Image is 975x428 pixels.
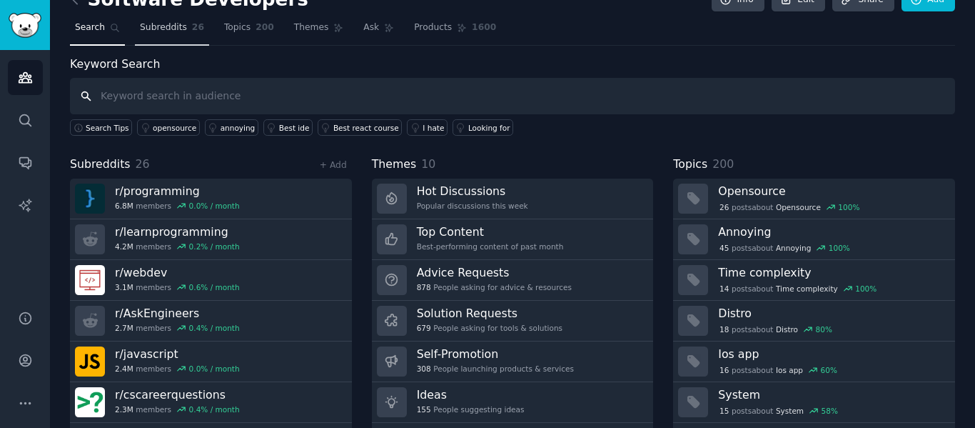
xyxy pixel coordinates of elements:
span: Subreddits [140,21,187,34]
h3: Annoying [718,224,945,239]
a: Top ContentBest-performing content of past month [372,219,654,260]
a: r/javascript2.4Mmembers0.0% / month [70,342,352,382]
h3: r/ programming [115,184,240,199]
h3: r/ AskEngineers [115,306,240,321]
span: Themes [294,21,329,34]
h3: Hot Discussions [417,184,528,199]
span: 15 [719,406,729,416]
div: 58 % [822,406,838,416]
span: System [776,406,804,416]
div: 100 % [838,202,859,212]
span: Annoying [776,243,811,253]
a: Opensource26postsaboutOpensource100% [673,179,955,219]
span: 679 [417,323,431,333]
a: Themes [289,16,349,46]
h3: Ios app [718,347,945,362]
span: Ask [363,21,379,34]
a: Search [70,16,125,46]
h3: Distro [718,306,945,321]
span: 10 [421,157,435,171]
div: members [115,201,240,211]
h3: Opensource [718,184,945,199]
a: r/programming6.8Mmembers0.0% / month [70,179,352,219]
a: Ideas155People suggesting ideas [372,382,654,423]
div: Looking for [468,123,510,133]
span: 155 [417,404,431,414]
div: Popular discussions this week [417,201,528,211]
div: post s about [718,364,838,377]
span: 308 [417,364,431,374]
span: 6.8M [115,201,133,211]
img: programming [75,184,105,214]
div: annoying [221,123,256,133]
span: 1600 [472,21,496,34]
div: post s about [718,242,851,254]
div: People launching products & services [417,364,574,374]
a: Best ide [263,119,313,136]
button: Search Tips [70,119,132,136]
a: Solution Requests679People asking for tools & solutions [372,301,654,342]
a: r/learnprogramming4.2Mmembers0.2% / month [70,219,352,260]
a: Time complexity14postsaboutTime complexity100% [673,260,955,301]
img: webdev [75,265,105,295]
a: Distro18postsaboutDistro80% [673,301,955,342]
span: 26 [192,21,204,34]
div: 0.6 % / month [189,282,240,292]
div: People suggesting ideas [417,404,525,414]
span: 16 [719,365,729,375]
a: Best react course [318,119,402,136]
a: I hate [407,119,448,136]
h3: Top Content [417,224,564,239]
div: members [115,323,240,333]
a: r/cscareerquestions2.3Mmembers0.4% / month [70,382,352,423]
div: post s about [718,404,839,417]
h3: r/ cscareerquestions [115,387,240,402]
span: 200 [256,21,274,34]
div: 0.2 % / month [189,242,240,252]
h3: Solution Requests [417,306,562,321]
h3: Ideas [417,387,525,402]
span: Subreddits [70,156,131,174]
div: People asking for tools & solutions [417,323,562,333]
h3: Advice Requests [417,265,572,280]
span: Themes [372,156,417,174]
span: 200 [712,157,734,171]
div: members [115,242,240,252]
a: Self-Promotion308People launching products & services [372,342,654,382]
span: 3.1M [115,282,133,292]
span: 878 [417,282,431,292]
h3: r/ learnprogramming [115,224,240,239]
span: Topics [224,21,251,34]
div: Best ide [279,123,310,133]
input: Keyword search in audience [70,78,955,114]
a: Annoying45postsaboutAnnoying100% [673,219,955,260]
span: Time complexity [776,284,838,294]
a: Ask [358,16,399,46]
span: 2.3M [115,404,133,414]
h3: Time complexity [718,265,945,280]
div: opensource [153,123,196,133]
div: members [115,282,240,292]
div: 60 % [821,365,837,375]
h3: System [718,387,945,402]
div: Best-performing content of past month [417,242,564,252]
div: post s about [718,282,878,295]
div: post s about [718,201,861,214]
span: 18 [719,324,729,334]
div: I hate [423,123,444,133]
div: 0.0 % / month [189,201,240,211]
div: 100 % [829,243,850,253]
span: Products [414,21,452,34]
a: Ios app16postsaboutIos app60% [673,342,955,382]
span: 14 [719,284,729,294]
div: 0.4 % / month [189,404,240,414]
h3: Self-Promotion [417,347,574,362]
span: Distro [776,324,798,334]
a: Topics200 [219,16,279,46]
a: Hot DiscussionsPopular discussions this week [372,179,654,219]
div: 0.0 % / month [189,364,240,374]
span: 4.2M [115,242,133,252]
span: 26 [136,157,150,171]
a: r/AskEngineers2.7Mmembers0.4% / month [70,301,352,342]
span: Topics [673,156,707,174]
